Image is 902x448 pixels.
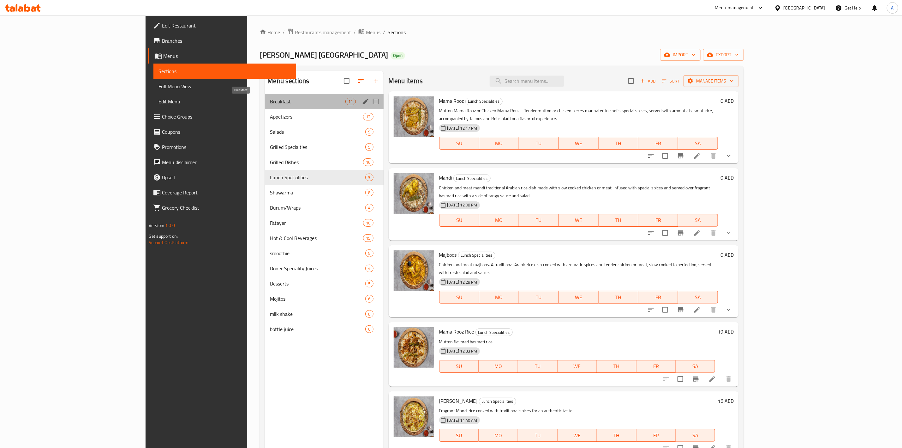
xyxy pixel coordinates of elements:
[270,249,365,257] span: smoothie
[265,109,383,124] div: Appetizers12
[162,204,291,212] span: Grocery Checklist
[383,28,385,36] li: /
[721,371,736,387] button: delete
[270,265,365,272] div: Doner Speciality Juices
[366,296,373,302] span: 6
[453,175,491,182] div: Lunch Specialities
[519,214,559,227] button: TU
[439,250,457,260] span: Majboos
[265,124,383,139] div: Salads9
[674,372,687,386] span: Select to update
[522,216,556,225] span: TU
[270,280,365,287] div: Desserts
[720,96,734,105] h6: 0 AED
[442,216,477,225] span: SU
[270,295,365,303] span: Mojitos
[148,200,296,215] a: Grocery Checklist
[439,214,479,227] button: SU
[270,128,365,136] span: Salads
[265,261,383,276] div: Doner Speciality Juices4
[659,303,672,316] span: Select to update
[162,37,291,45] span: Branches
[476,329,512,336] span: Lunch Specialities
[265,185,383,200] div: Shawarma8
[388,28,406,36] span: Sections
[162,143,291,151] span: Promotions
[366,326,373,332] span: 6
[366,250,373,256] span: 5
[559,137,599,150] button: WE
[636,429,676,442] button: FR
[706,225,721,241] button: delete
[162,174,291,181] span: Upsell
[639,362,673,371] span: FR
[678,431,713,440] span: SA
[439,173,452,182] span: Mandi
[641,293,676,302] span: FR
[340,74,353,88] span: Select all sections
[676,360,715,373] button: SA
[270,234,363,242] span: Hot & Cool Beverages
[353,73,368,89] span: Sort sections
[678,362,713,371] span: SA
[265,170,383,185] div: Lunch Specialities9
[363,234,373,242] div: items
[287,28,351,36] a: Restaurants management
[559,214,599,227] button: WE
[366,281,373,287] span: 5
[482,293,517,302] span: MO
[466,98,502,105] span: Lunch Specialities
[601,139,636,148] span: TH
[725,229,732,237] svg: Show Choices
[490,76,564,87] input: search
[558,360,597,373] button: WE
[265,215,383,230] div: Fatayer10
[482,216,517,225] span: MO
[599,214,638,227] button: TH
[270,158,363,166] span: Grilled Dishes
[363,220,373,226] span: 10
[639,77,656,85] span: Add
[270,143,365,151] span: Grilled Specialties
[681,139,715,148] span: SA
[265,246,383,261] div: smoothie5
[521,362,555,371] span: TU
[445,348,480,354] span: [DATE] 12:33 PM
[479,137,519,150] button: MO
[720,173,734,182] h6: 0 AED
[636,360,676,373] button: FR
[718,396,734,405] h6: 16 AED
[365,189,373,196] div: items
[366,175,373,181] span: 9
[394,173,434,214] img: Mandi
[148,124,296,139] a: Coupons
[366,28,380,36] span: Menus
[481,431,516,440] span: MO
[295,28,351,36] span: Restaurants management
[522,139,556,148] span: TU
[479,291,519,304] button: MO
[439,407,715,415] p: Fragrant Mandi rice cooked with traditional spices for an authentic taste.
[708,375,716,383] a: Edit menu item
[389,76,423,86] h2: Menu items
[481,362,516,371] span: MO
[681,293,715,302] span: SA
[479,398,516,405] div: Lunch Specialities
[158,83,291,90] span: Full Menu View
[162,22,291,29] span: Edit Restaurant
[439,96,464,106] span: Mama Rooz
[725,306,732,314] svg: Show Choices
[673,225,688,241] button: Branch-specific-item
[391,52,405,59] div: Open
[643,148,659,163] button: sort-choices
[688,371,703,387] button: Branch-specific-item
[148,170,296,185] a: Upsell
[365,325,373,333] div: items
[345,98,355,105] div: items
[270,113,363,120] span: Appetizers
[676,429,715,442] button: SA
[363,159,373,165] span: 16
[641,139,676,148] span: FR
